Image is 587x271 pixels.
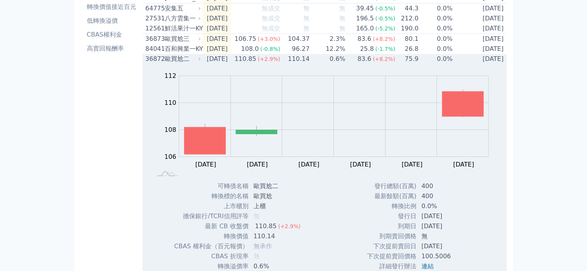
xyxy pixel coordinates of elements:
[262,5,280,12] span: 無成交
[240,44,261,54] div: 108.0
[254,242,272,250] span: 無承作
[367,221,417,231] td: 到期日
[303,25,310,32] span: 無
[233,54,258,64] div: 110.85
[310,44,346,54] td: 12.2%
[310,34,346,44] td: 2.3%
[419,3,453,14] td: 0.0%
[160,72,500,168] g: Chart
[164,153,176,160] tspan: 106
[303,5,310,12] span: 無
[203,3,231,14] td: [DATE]
[260,46,280,52] span: (-0.8%)
[145,34,163,44] div: 36873
[203,34,231,44] td: [DATE]
[453,13,507,24] td: [DATE]
[356,34,373,44] div: 83.6
[417,221,475,231] td: [DATE]
[419,13,453,24] td: 0.0%
[174,191,249,201] td: 轉換標的名稱
[453,24,507,34] td: [DATE]
[339,15,345,22] span: 無
[258,56,280,62] span: (+2.9%)
[281,34,310,44] td: 104.37
[174,251,249,261] td: CBAS 折現率
[375,15,395,22] span: (-0.5%)
[396,44,419,54] td: 26.8
[548,234,587,271] iframe: Chat Widget
[417,201,475,211] td: 0.0%
[174,241,249,251] td: CBAS 權利金（百元報價）
[417,181,475,191] td: 400
[165,44,200,54] div: 百和興業一KY
[367,251,417,261] td: 下次提前賣回價格
[164,99,176,106] tspan: 110
[84,2,139,12] li: 轉換價值接近百元
[417,191,475,201] td: 400
[375,5,395,12] span: (-0.5%)
[281,54,310,64] td: 110.14
[203,44,231,54] td: [DATE]
[145,4,163,13] div: 64775
[453,54,507,64] td: [DATE]
[339,25,345,32] span: 無
[367,231,417,241] td: 到期賣回價格
[258,36,280,42] span: (+3.0%)
[298,161,319,168] tspan: [DATE]
[203,13,231,24] td: [DATE]
[303,15,310,22] span: 無
[249,201,307,211] td: 上櫃
[84,16,139,25] li: 低轉換溢價
[84,1,139,13] a: 轉換價值接近百元
[417,211,475,221] td: [DATE]
[453,34,507,44] td: [DATE]
[262,25,280,32] span: 無成交
[195,161,216,168] tspan: [DATE]
[453,3,507,14] td: [DATE]
[419,44,453,54] td: 0.0%
[396,54,419,64] td: 75.9
[396,13,419,24] td: 212.0
[249,191,307,201] td: 歐買尬
[356,54,373,64] div: 83.6
[396,3,419,14] td: 44.3
[164,72,176,79] tspan: 112
[164,126,176,133] tspan: 108
[174,181,249,191] td: 可轉債名稱
[548,234,587,271] div: 聊天小工具
[359,44,376,54] div: 25.8
[367,201,417,211] td: 轉換比例
[145,24,163,33] div: 12561
[355,24,376,33] div: 165.0
[375,25,395,32] span: (-5.2%)
[84,42,139,55] a: 高賣回報酬率
[84,29,139,41] a: CBAS權利金
[421,263,434,270] a: 連結
[174,231,249,241] td: 轉換價值
[254,212,260,220] span: 無
[145,14,163,23] div: 27531
[254,222,278,231] div: 110.85
[145,54,163,64] div: 36872
[367,191,417,201] td: 最新餘額(百萬)
[350,161,371,168] tspan: [DATE]
[417,231,475,241] td: 無
[375,46,395,52] span: (-1.7%)
[184,89,483,154] g: Series
[355,4,376,13] div: 39.45
[203,54,231,64] td: [DATE]
[254,252,260,260] span: 無
[339,5,345,12] span: 無
[396,34,419,44] td: 80.1
[203,24,231,34] td: [DATE]
[281,44,310,54] td: 96.27
[165,14,200,23] div: 八方雲集一
[84,30,139,39] li: CBAS權利金
[84,44,139,53] li: 高賣回報酬率
[310,54,346,64] td: 0.6%
[453,44,507,54] td: [DATE]
[396,24,419,34] td: 190.0
[165,4,200,13] div: 安集五
[419,34,453,44] td: 0.0%
[165,24,200,33] div: 鮮活果汁一KY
